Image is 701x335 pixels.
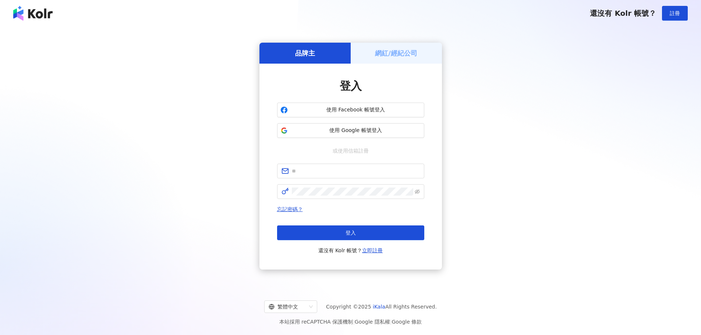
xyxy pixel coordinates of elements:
[295,49,315,58] h5: 品牌主
[318,246,383,255] span: 還沒有 Kolr 帳號？
[269,301,306,313] div: 繁體中文
[390,319,392,325] span: |
[326,302,437,311] span: Copyright © 2025 All Rights Reserved.
[277,206,303,212] a: 忘記密碼？
[291,106,421,114] span: 使用 Facebook 帳號登入
[277,103,424,117] button: 使用 Facebook 帳號登入
[291,127,421,134] span: 使用 Google 帳號登入
[355,319,390,325] a: Google 隱私權
[662,6,688,21] button: 註冊
[375,49,417,58] h5: 網紅/經紀公司
[353,319,355,325] span: |
[340,79,362,92] span: 登入
[362,247,383,253] a: 立即註冊
[277,225,424,240] button: 登入
[373,304,385,310] a: iKala
[346,230,356,236] span: 登入
[279,317,422,326] span: 本站採用 reCAPTCHA 保護機制
[392,319,422,325] a: Google 條款
[670,10,680,16] span: 註冊
[277,123,424,138] button: 使用 Google 帳號登入
[328,147,374,155] span: 或使用信箱註冊
[415,189,420,194] span: eye-invisible
[13,6,53,21] img: logo
[590,9,656,18] span: 還沒有 Kolr 帳號？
